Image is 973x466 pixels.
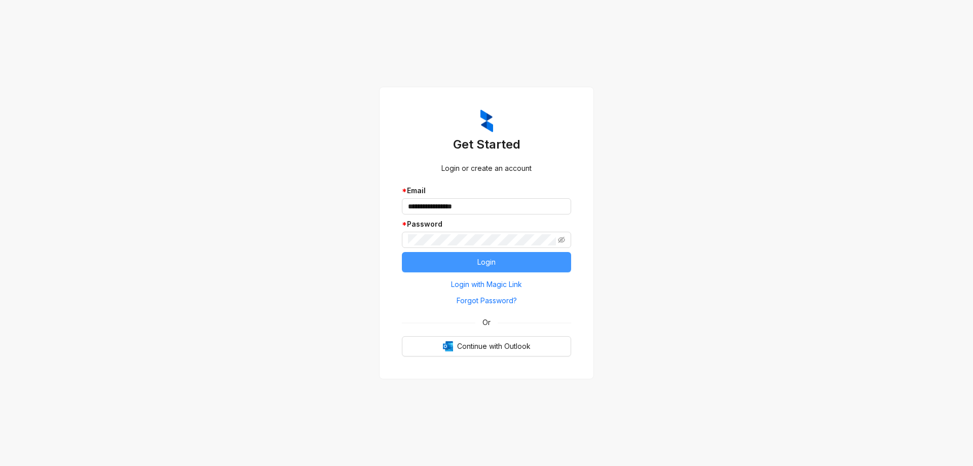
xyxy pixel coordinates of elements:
[477,257,496,268] span: Login
[475,317,498,328] span: Or
[402,163,571,174] div: Login or create an account
[558,236,565,243] span: eye-invisible
[402,293,571,309] button: Forgot Password?
[402,252,571,272] button: Login
[480,110,493,133] img: ZumaIcon
[457,295,517,306] span: Forgot Password?
[402,136,571,153] h3: Get Started
[443,341,453,351] img: Outlook
[402,336,571,356] button: OutlookContinue with Outlook
[402,219,571,230] div: Password
[451,279,522,290] span: Login with Magic Link
[402,185,571,196] div: Email
[402,276,571,293] button: Login with Magic Link
[457,341,531,352] span: Continue with Outlook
